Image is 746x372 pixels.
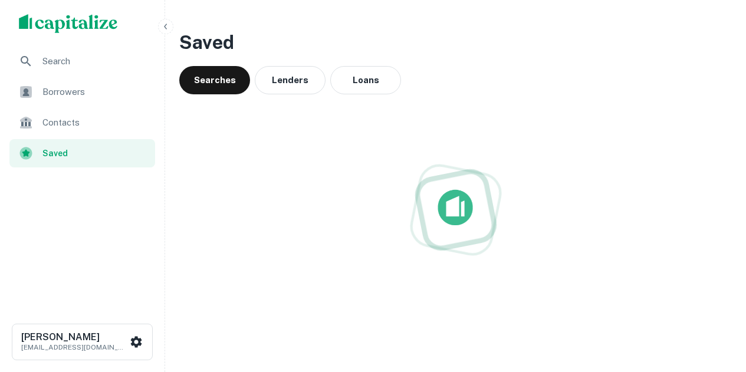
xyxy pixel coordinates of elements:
[21,342,127,353] p: [EMAIL_ADDRESS][DOMAIN_NAME]
[179,28,732,57] h3: Saved
[42,116,148,130] span: Contacts
[330,66,401,94] button: Loans
[42,54,148,68] span: Search
[42,147,148,160] span: Saved
[12,324,153,360] button: [PERSON_NAME][EMAIL_ADDRESS][DOMAIN_NAME]
[9,108,155,137] a: Contacts
[9,47,155,75] a: Search
[255,66,326,94] button: Lenders
[687,278,746,334] iframe: Chat Widget
[21,333,127,342] h6: [PERSON_NAME]
[42,85,148,99] span: Borrowers
[179,66,250,94] button: Searches
[9,139,155,167] a: Saved
[9,78,155,106] a: Borrowers
[19,14,118,33] img: capitalize-logo.png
